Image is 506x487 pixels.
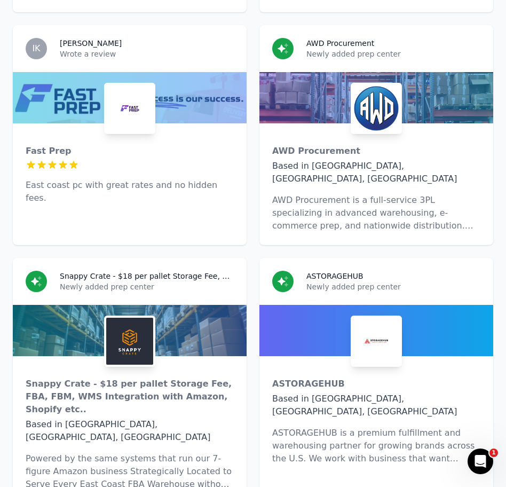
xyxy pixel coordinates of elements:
[60,49,234,59] p: Wrote a review
[306,49,480,59] p: Newly added prep center
[259,25,493,245] a: AWD ProcurementNewly added prep centerAWD ProcurementAWD ProcurementBased in [GEOGRAPHIC_DATA], [...
[26,418,234,444] div: Based in [GEOGRAPHIC_DATA], [GEOGRAPHIC_DATA], [GEOGRAPHIC_DATA]
[272,392,480,418] div: Based in [GEOGRAPHIC_DATA], [GEOGRAPHIC_DATA], [GEOGRAPHIC_DATA]
[306,38,374,49] h3: AWD Procurement
[353,85,400,132] img: AWD Procurement
[272,160,480,185] div: Based in [GEOGRAPHIC_DATA], [GEOGRAPHIC_DATA], [GEOGRAPHIC_DATA]
[306,281,480,292] p: Newly added prep center
[60,281,234,292] p: Newly added prep center
[489,449,498,457] span: 1
[26,145,234,158] div: Fast Prep
[13,25,247,245] a: IK[PERSON_NAME]Wrote a reviewFast PrepFast PrepEast coast pc with great rates and no hidden fees.
[306,271,363,281] h3: ASTORAGEHUB
[353,318,400,365] img: ASTORAGEHUB
[60,38,122,49] h3: [PERSON_NAME]
[106,85,153,132] img: Fast Prep
[272,194,480,232] p: AWD Procurement is a full-service 3PL specializing in advanced warehousing, e-commerce prep, and ...
[32,44,40,53] span: IK
[272,145,480,158] div: AWD Procurement
[26,179,234,205] p: East coast pc with great rates and no hidden fees.
[468,449,493,474] iframe: Intercom live chat
[26,378,234,416] div: Snappy Crate - $18 per pallet Storage Fee, FBA, FBM, WMS Integration with Amazon, Shopify etc..
[60,271,234,281] h3: Snappy Crate - $18 per pallet Storage Fee, FBA, FBM, WMS Integration with Amazon, Shopify etc..
[106,318,153,365] img: Snappy Crate - $18 per pallet Storage Fee, FBA, FBM, WMS Integration with Amazon, Shopify etc..
[272,378,480,390] div: ASTORAGEHUB
[272,427,480,465] p: ASTORAGEHUB is a premium fulfillment and warehousing partner for growing brands across the U.S. W...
